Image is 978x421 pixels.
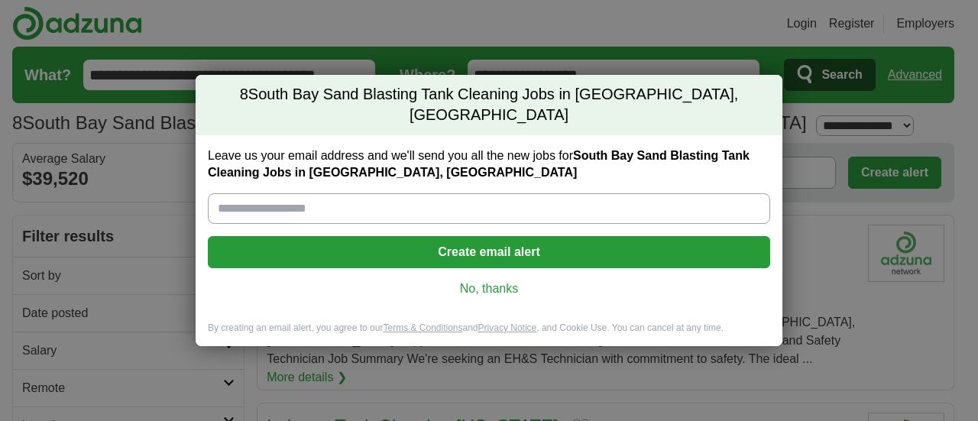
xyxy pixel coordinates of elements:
button: Create email alert [208,236,770,268]
a: Privacy Notice [478,322,537,333]
div: By creating an email alert, you agree to our and , and Cookie Use. You can cancel at any time. [196,322,782,347]
span: 8 [240,84,248,105]
strong: South Bay Sand Blasting Tank Cleaning Jobs in [GEOGRAPHIC_DATA], [GEOGRAPHIC_DATA] [208,149,750,179]
a: Terms & Conditions [383,322,462,333]
label: Leave us your email address and we'll send you all the new jobs for [208,147,770,181]
a: No, thanks [220,280,758,297]
h2: South Bay Sand Blasting Tank Cleaning Jobs in [GEOGRAPHIC_DATA], [GEOGRAPHIC_DATA] [196,75,782,135]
